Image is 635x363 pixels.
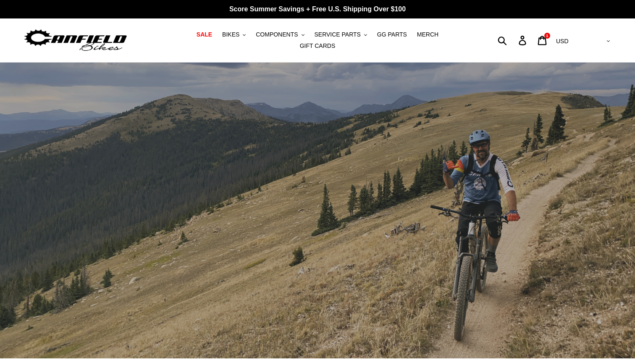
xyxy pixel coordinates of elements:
[533,31,553,50] a: 1
[417,31,438,38] span: MERCH
[546,34,548,38] span: 1
[222,31,239,38] span: BIKES
[192,29,216,40] a: SALE
[296,40,340,52] a: GIFT CARDS
[502,31,524,50] input: Search
[413,29,443,40] a: MERCH
[373,29,411,40] a: GG PARTS
[197,31,212,38] span: SALE
[310,29,371,40] button: SERVICE PARTS
[256,31,298,38] span: COMPONENTS
[314,31,360,38] span: SERVICE PARTS
[252,29,308,40] button: COMPONENTS
[377,31,407,38] span: GG PARTS
[300,42,336,50] span: GIFT CARDS
[23,27,128,54] img: Canfield Bikes
[218,29,250,40] button: BIKES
